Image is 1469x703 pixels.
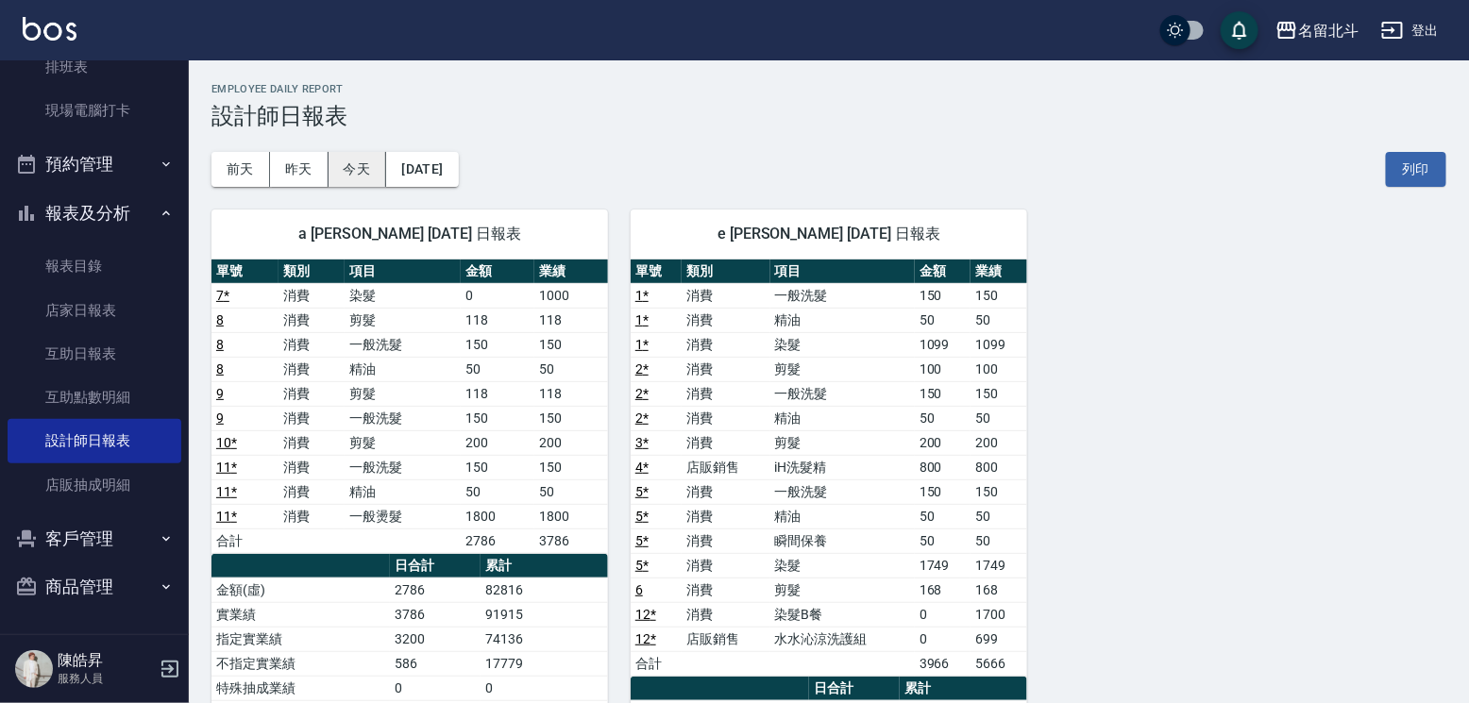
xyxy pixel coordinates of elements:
[682,259,770,284] th: 類別
[534,357,608,381] td: 50
[279,357,346,381] td: 消費
[279,308,346,332] td: 消費
[915,504,971,528] td: 50
[461,504,534,528] td: 1800
[8,140,181,189] button: 預約管理
[770,602,915,627] td: 染髮B餐
[915,259,971,284] th: 金額
[915,627,971,651] td: 0
[915,479,971,504] td: 150
[770,627,915,651] td: 水水沁涼洗護組
[211,103,1446,129] h3: 設計師日報表
[682,308,770,332] td: 消費
[8,562,181,611] button: 商品管理
[211,602,390,627] td: 實業績
[682,627,770,651] td: 店販銷售
[534,528,608,553] td: 3786
[770,406,915,430] td: 精油
[971,381,1027,406] td: 150
[345,332,461,357] td: 一般洗髮
[682,381,770,406] td: 消費
[915,430,971,455] td: 200
[682,602,770,627] td: 消費
[211,577,390,602] td: 金額(虛)
[345,504,461,528] td: 一般燙髮
[15,650,53,688] img: Person
[770,553,915,577] td: 染髮
[631,259,682,284] th: 單號
[211,83,1446,95] h2: Employee Daily Report
[915,381,971,406] td: 150
[915,357,971,381] td: 100
[915,455,971,479] td: 800
[534,259,608,284] th: 業績
[534,381,608,406] td: 118
[770,259,915,284] th: 項目
[971,357,1027,381] td: 100
[279,283,346,308] td: 消費
[682,455,770,479] td: 店販銷售
[345,455,461,479] td: 一般洗髮
[390,676,481,700] td: 0
[279,455,346,479] td: 消費
[390,651,481,676] td: 586
[481,627,608,651] td: 74136
[534,430,608,455] td: 200
[211,259,279,284] th: 單號
[1298,19,1359,42] div: 名留北斗
[915,308,971,332] td: 50
[390,602,481,627] td: 3786
[971,332,1027,357] td: 1099
[216,410,224,426] a: 9
[1221,11,1258,49] button: save
[534,332,608,357] td: 150
[971,455,1027,479] td: 800
[8,189,181,238] button: 報表及分析
[635,582,643,597] a: 6
[682,430,770,455] td: 消費
[345,308,461,332] td: 剪髮
[971,627,1027,651] td: 699
[8,89,181,132] a: 現場電腦打卡
[461,528,534,553] td: 2786
[279,479,346,504] td: 消費
[481,651,608,676] td: 17779
[770,332,915,357] td: 染髮
[1374,13,1446,48] button: 登出
[682,528,770,553] td: 消費
[58,651,154,670] h5: 陳皓昇
[534,308,608,332] td: 118
[971,259,1027,284] th: 業績
[8,419,181,462] a: 設計師日報表
[915,283,971,308] td: 150
[915,577,971,602] td: 168
[770,283,915,308] td: 一般洗髮
[770,504,915,528] td: 精油
[915,332,971,357] td: 1099
[461,357,534,381] td: 50
[971,430,1027,455] td: 200
[234,225,585,243] span: a [PERSON_NAME] [DATE] 日報表
[461,332,534,357] td: 150
[270,152,329,187] button: 昨天
[682,357,770,381] td: 消費
[971,602,1027,627] td: 1700
[390,554,481,578] th: 日合計
[8,514,181,563] button: 客戶管理
[682,504,770,528] td: 消費
[534,504,608,528] td: 1800
[345,406,461,430] td: 一般洗髮
[279,259,346,284] th: 類別
[631,259,1027,677] table: a dense table
[809,677,900,701] th: 日合計
[211,627,390,651] td: 指定實業績
[461,455,534,479] td: 150
[915,406,971,430] td: 50
[971,504,1027,528] td: 50
[481,554,608,578] th: 累計
[461,479,534,504] td: 50
[390,577,481,602] td: 2786
[971,283,1027,308] td: 150
[770,577,915,602] td: 剪髮
[770,430,915,455] td: 剪髮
